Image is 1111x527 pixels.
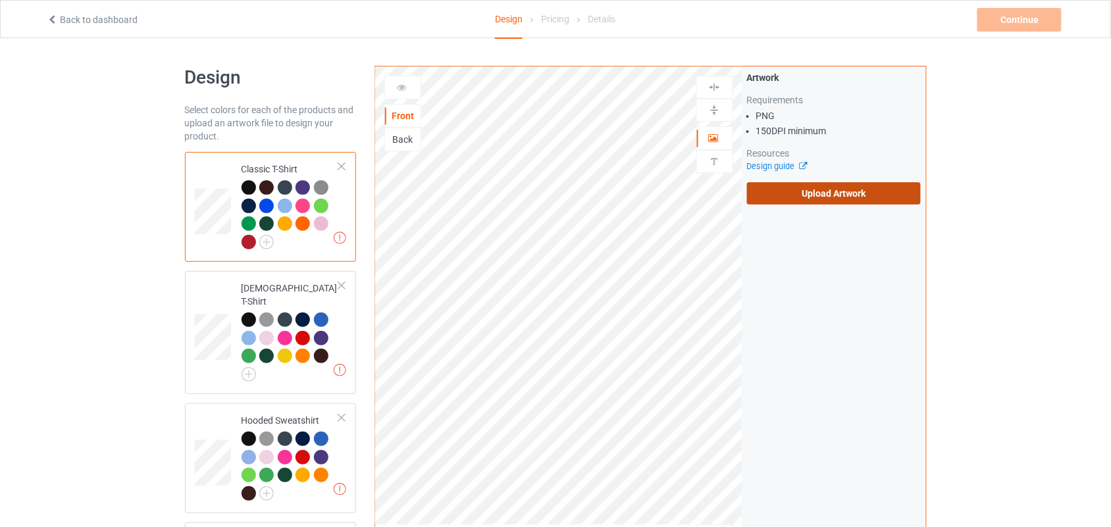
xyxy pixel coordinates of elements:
[385,133,421,146] div: Back
[259,486,274,501] img: svg+xml;base64,PD94bWwgdmVyc2lvbj0iMS4wIiBlbmNvZGluZz0iVVRGLTgiPz4KPHN2ZyB3aWR0aD0iMjJweCIgaGVpZ2...
[747,71,921,84] div: Artwork
[756,124,921,138] li: 150 DPI minimum
[708,155,721,168] img: svg%3E%0A
[495,1,523,39] div: Design
[47,14,138,25] a: Back to dashboard
[747,93,921,107] div: Requirements
[334,364,346,376] img: exclamation icon
[242,414,340,499] div: Hooded Sweatshirt
[314,180,328,195] img: heather_texture.png
[185,152,357,262] div: Classic T-Shirt
[185,403,357,513] div: Hooded Sweatshirt
[708,81,721,93] img: svg%3E%0A
[242,282,340,377] div: [DEMOGRAPHIC_DATA] T-Shirt
[185,271,357,394] div: [DEMOGRAPHIC_DATA] T-Shirt
[385,109,421,122] div: Front
[185,103,357,143] div: Select colors for each of the products and upload an artwork file to design your product.
[747,182,921,205] label: Upload Artwork
[334,232,346,244] img: exclamation icon
[588,1,616,38] div: Details
[747,161,807,171] a: Design guide
[541,1,569,38] div: Pricing
[242,163,340,248] div: Classic T-Shirt
[747,147,921,160] div: Resources
[334,483,346,495] img: exclamation icon
[259,235,274,249] img: svg+xml;base64,PD94bWwgdmVyc2lvbj0iMS4wIiBlbmNvZGluZz0iVVRGLTgiPz4KPHN2ZyB3aWR0aD0iMjJweCIgaGVpZ2...
[708,104,721,116] img: svg%3E%0A
[242,367,256,382] img: svg+xml;base64,PD94bWwgdmVyc2lvbj0iMS4wIiBlbmNvZGluZz0iVVRGLTgiPz4KPHN2ZyB3aWR0aD0iMjJweCIgaGVpZ2...
[756,109,921,122] li: PNG
[185,66,357,89] h1: Design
